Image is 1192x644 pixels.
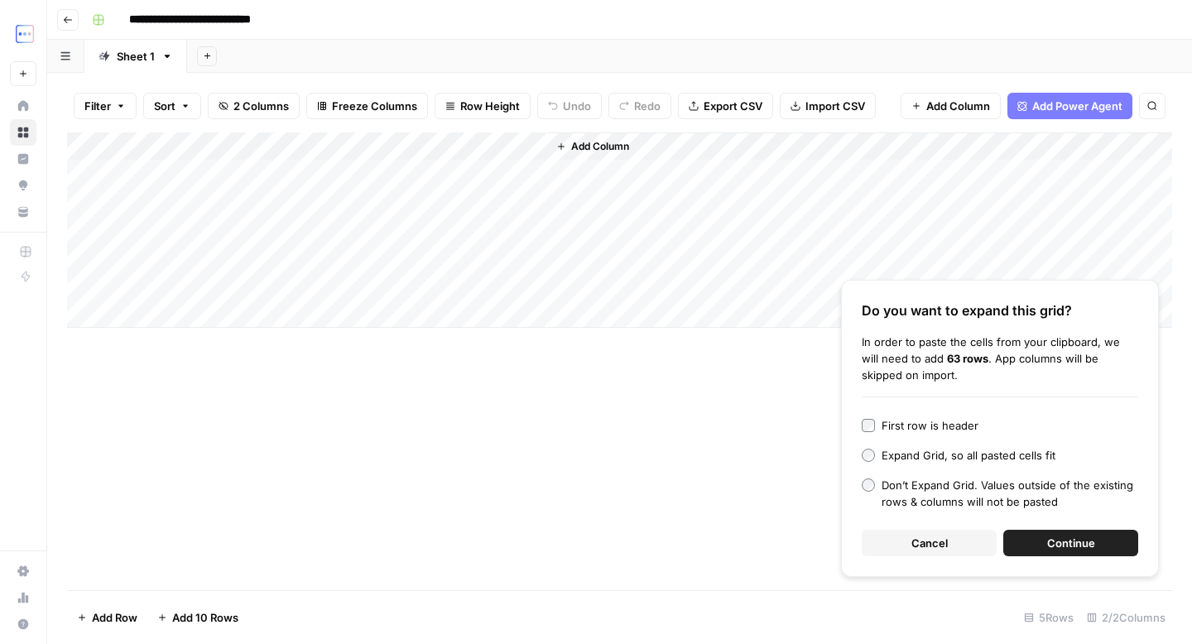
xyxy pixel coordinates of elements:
[862,530,997,556] button: Cancel
[780,93,876,119] button: Import CSV
[1003,530,1138,556] button: Continue
[634,98,661,114] span: Redo
[608,93,671,119] button: Redo
[10,611,36,637] button: Help + Support
[233,98,289,114] span: 2 Columns
[10,584,36,611] a: Usage
[947,352,988,365] b: 63 rows
[571,139,629,154] span: Add Column
[862,300,1138,320] div: Do you want to expand this grid?
[143,93,201,119] button: Sort
[704,98,762,114] span: Export CSV
[10,558,36,584] a: Settings
[306,93,428,119] button: Freeze Columns
[901,93,1001,119] button: Add Column
[460,98,520,114] span: Row Height
[550,136,636,157] button: Add Column
[1080,604,1172,631] div: 2/2 Columns
[678,93,773,119] button: Export CSV
[1017,604,1080,631] div: 5 Rows
[10,19,40,49] img: TripleDart Logo
[862,449,875,462] input: Expand Grid, so all pasted cells fit
[882,447,1055,464] div: Expand Grid, so all pasted cells fit
[435,93,531,119] button: Row Height
[67,604,147,631] button: Add Row
[117,48,155,65] div: Sheet 1
[10,172,36,199] a: Opportunities
[74,93,137,119] button: Filter
[208,93,300,119] button: 2 Columns
[84,98,111,114] span: Filter
[882,417,978,434] div: First row is header
[926,98,990,114] span: Add Column
[1007,93,1132,119] button: Add Power Agent
[154,98,175,114] span: Sort
[911,535,948,551] span: Cancel
[1032,98,1122,114] span: Add Power Agent
[862,478,875,492] input: Don’t Expand Grid. Values outside of the existing rows & columns will not be pasted
[805,98,865,114] span: Import CSV
[563,98,591,114] span: Undo
[10,199,36,225] a: Your Data
[332,98,417,114] span: Freeze Columns
[862,334,1138,383] div: In order to paste the cells from your clipboard, we will need to add . App columns will be skippe...
[147,604,248,631] button: Add 10 Rows
[1047,535,1095,551] span: Continue
[10,13,36,55] button: Workspace: TripleDart
[10,146,36,172] a: Insights
[84,40,187,73] a: Sheet 1
[10,93,36,119] a: Home
[92,609,137,626] span: Add Row
[172,609,238,626] span: Add 10 Rows
[537,93,602,119] button: Undo
[862,419,875,432] input: First row is header
[10,119,36,146] a: Browse
[882,477,1138,510] div: Don’t Expand Grid. Values outside of the existing rows & columns will not be pasted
